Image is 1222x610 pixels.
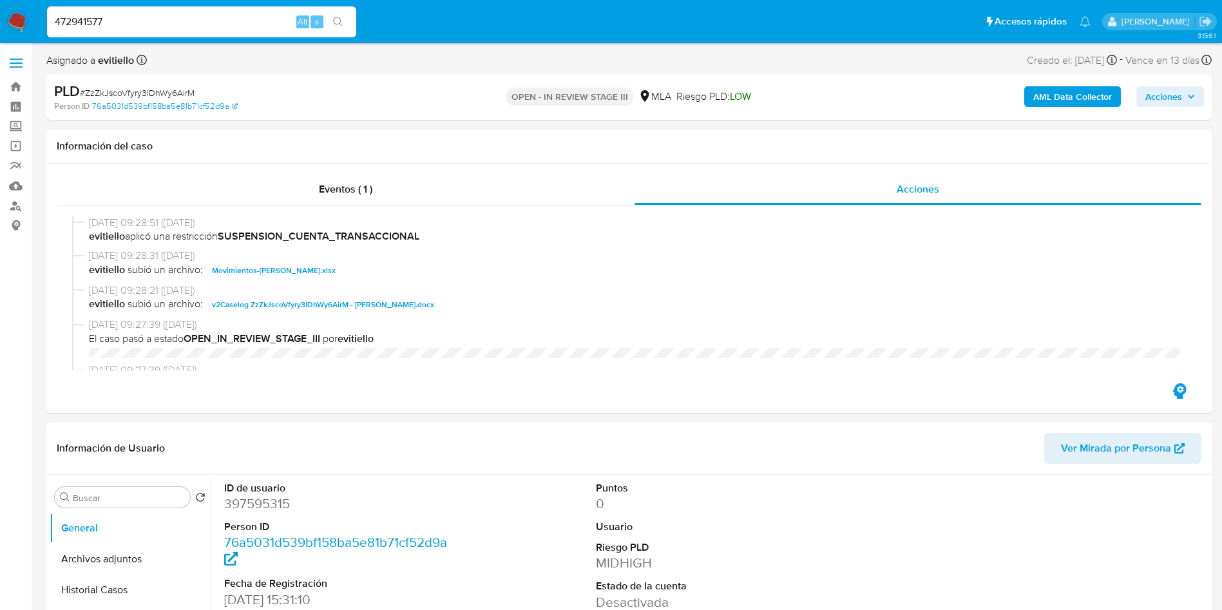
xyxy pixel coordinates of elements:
[730,89,751,104] span: LOW
[224,591,459,609] dd: [DATE] 15:31:10
[50,544,211,575] button: Archivos adjuntos
[596,579,831,593] dt: Estado de la cuenta
[596,481,831,495] dt: Puntos
[1033,86,1112,107] b: AML Data Collector
[54,81,80,101] b: PLD
[89,363,1181,377] span: [DATE] 09:27:39 ([DATE])
[596,540,831,555] dt: Riesgo PLD
[47,14,356,30] input: Buscar usuario o caso...
[89,229,125,243] b: evitiello
[89,283,1181,298] span: [DATE] 09:28:21 ([DATE])
[205,263,342,278] button: Movimientos-[PERSON_NAME].xlsx
[1125,53,1199,68] span: Vence en 13 días
[218,229,419,243] b: SUSPENSION_CUENTA_TRANSACCIONAL
[224,495,459,513] dd: 397595315
[319,182,372,196] span: Eventos ( 1 )
[1024,86,1121,107] button: AML Data Collector
[224,520,459,534] dt: Person ID
[1122,15,1194,28] p: agostina.faruolo@mercadolibre.com
[1136,86,1204,107] button: Acciones
[224,533,447,569] a: 76a5031d539bf158ba5e81b71cf52d9a
[57,140,1201,153] h1: Información del caso
[89,263,125,278] b: evitiello
[212,263,336,278] span: Movimientos-[PERSON_NAME].xlsx
[46,53,134,68] span: Asignado a
[1044,433,1201,464] button: Ver Mirada por Persona
[1120,52,1123,69] span: -
[89,249,1181,263] span: [DATE] 09:28:31 ([DATE])
[89,297,125,312] b: evitiello
[184,331,320,346] b: OPEN_IN_REVIEW_STAGE_III
[92,100,238,112] a: 76a5031d539bf158ba5e81b71cf52d9a
[73,492,185,504] input: Buscar
[80,86,195,99] span: # ZzZkJscoVfyry3IDhWy6AirM
[596,520,831,534] dt: Usuario
[89,332,1181,346] span: El caso pasó a estado por
[89,318,1181,332] span: [DATE] 09:27:39 ([DATE])
[50,513,211,544] button: General
[506,88,633,106] p: OPEN - IN REVIEW STAGE III
[50,575,211,605] button: Historial Casos
[897,182,939,196] span: Acciones
[224,577,459,591] dt: Fecha de Registración
[95,53,134,68] b: evitiello
[57,442,165,455] h1: Información de Usuario
[1199,15,1212,28] a: Salir
[89,229,1181,243] span: aplicó una restricción
[128,263,203,278] span: subió un archivo:
[596,554,831,572] dd: MIDHIGH
[1080,16,1091,27] a: Notificaciones
[676,90,751,104] span: Riesgo PLD:
[60,492,70,502] button: Buscar
[1061,433,1171,464] span: Ver Mirada por Persona
[596,495,831,513] dd: 0
[205,297,441,312] button: v2Caselog ZzZkJscoVfyry3IDhWy6AirM - [PERSON_NAME].docx
[995,15,1067,28] span: Accesos rápidos
[638,90,671,104] div: MLA
[315,15,319,28] span: s
[195,492,205,506] button: Volver al orden por defecto
[1027,52,1117,69] div: Creado el: [DATE]
[212,297,434,312] span: v2Caselog ZzZkJscoVfyry3IDhWy6AirM - [PERSON_NAME].docx
[89,216,1181,230] span: [DATE] 09:28:51 ([DATE])
[54,100,90,112] b: Person ID
[325,13,351,31] button: search-icon
[1145,86,1182,107] span: Acciones
[128,297,203,312] span: subió un archivo:
[298,15,308,28] span: Alt
[224,481,459,495] dt: ID de usuario
[338,331,374,346] b: evitiello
